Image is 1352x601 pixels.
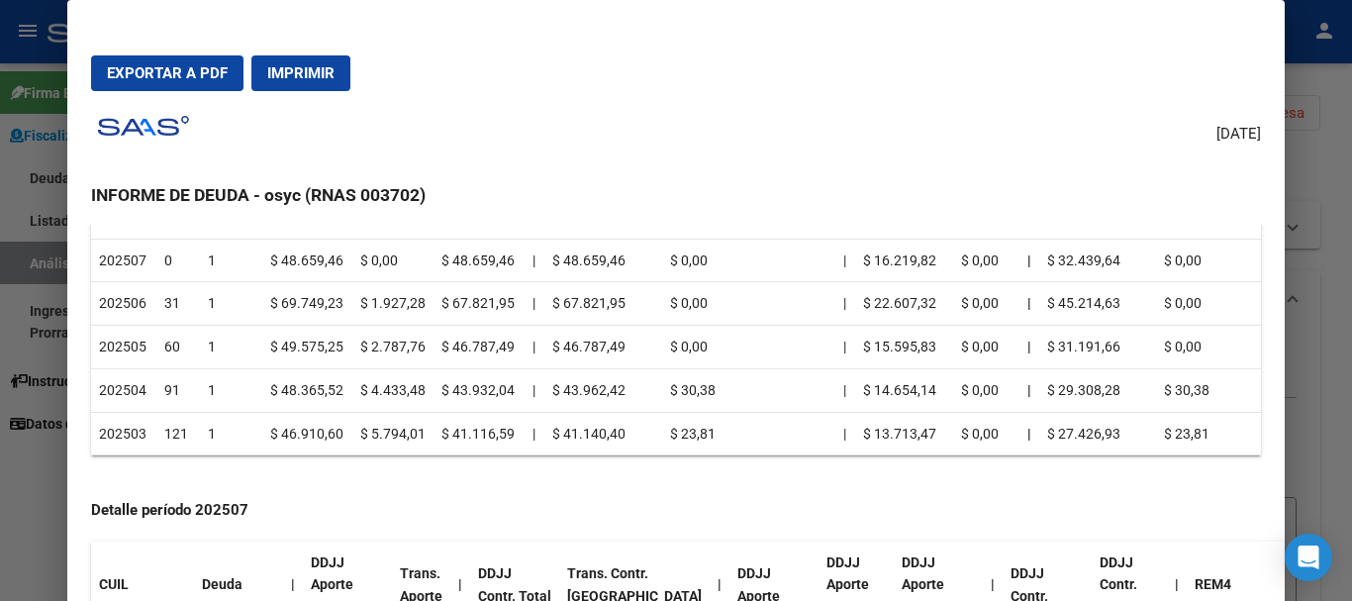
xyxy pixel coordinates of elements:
td: $ 29.308,28 [1039,368,1156,412]
td: $ 0,00 [1156,282,1261,326]
div: Open Intercom Messenger [1285,534,1332,581]
td: | [525,326,544,369]
button: Exportar a PDF [91,55,243,91]
th: | [1019,239,1039,282]
td: $ 0,00 [1156,239,1261,282]
td: | [835,282,855,326]
td: $ 4.433,48 [352,368,434,412]
td: $ 48.659,46 [544,239,662,282]
td: $ 16.219,82 [855,239,953,282]
td: $ 22.607,32 [855,282,953,326]
td: 202504 [91,368,156,412]
td: $ 67.821,95 [434,282,525,326]
td: | [835,412,855,455]
span: Exportar a PDF [107,64,228,82]
td: $ 0,00 [1156,326,1261,369]
td: $ 48.365,52 [262,368,352,412]
td: $ 1.927,28 [352,282,434,326]
td: 91 [156,368,200,412]
td: | [525,282,544,326]
td: $ 32.439,64 [1039,239,1156,282]
th: | [1019,326,1039,369]
td: $ 14.654,14 [855,368,953,412]
td: $ 0,00 [662,239,835,282]
td: $ 45.214,63 [1039,282,1156,326]
td: 121 [156,412,200,455]
td: | [525,368,544,412]
td: $ 31.191,66 [1039,326,1156,369]
td: 0 [156,239,200,282]
td: 31 [156,282,200,326]
td: $ 46.910,60 [262,412,352,455]
h3: INFORME DE DEUDA - osyc (RNAS 003702) [91,182,1260,208]
td: $ 0,00 [953,282,1019,326]
td: | [525,412,544,455]
td: $ 0,00 [662,282,835,326]
td: $ 2.787,76 [352,326,434,369]
td: 1 [200,239,262,282]
td: $ 5.794,01 [352,412,434,455]
td: $ 27.426,93 [1039,412,1156,455]
th: | [1019,282,1039,326]
td: 1 [200,368,262,412]
td: | [525,239,544,282]
td: 60 [156,326,200,369]
h4: Detalle período 202507 [91,499,1260,522]
span: Imprimir [267,64,335,82]
td: $ 0,00 [953,368,1019,412]
td: $ 43.932,04 [434,368,525,412]
td: $ 49.575,25 [262,326,352,369]
td: 202503 [91,412,156,455]
td: 202507 [91,239,156,282]
td: 1 [200,412,262,455]
td: $ 67.821,95 [544,282,662,326]
td: $ 48.659,46 [262,239,352,282]
td: 1 [200,282,262,326]
td: $ 0,00 [953,412,1019,455]
td: 202506 [91,282,156,326]
td: $ 30,38 [662,368,835,412]
button: Imprimir [251,55,350,91]
td: $ 41.140,40 [544,412,662,455]
th: | [1019,368,1039,412]
td: $ 48.659,46 [434,239,525,282]
td: $ 13.713,47 [855,412,953,455]
td: $ 0,00 [953,326,1019,369]
td: | [835,326,855,369]
td: $ 23,81 [662,412,835,455]
td: | [835,368,855,412]
td: $ 0,00 [953,239,1019,282]
td: $ 43.962,42 [544,368,662,412]
td: | [835,239,855,282]
td: $ 69.749,23 [262,282,352,326]
span: [DATE] [1216,123,1261,146]
td: $ 41.116,59 [434,412,525,455]
td: $ 0,00 [352,239,434,282]
td: $ 23,81 [1156,412,1261,455]
td: $ 30,38 [1156,368,1261,412]
td: $ 46.787,49 [434,326,525,369]
th: | [1019,412,1039,455]
td: $ 15.595,83 [855,326,953,369]
td: 1 [200,326,262,369]
td: 202505 [91,326,156,369]
td: $ 0,00 [662,326,835,369]
td: $ 46.787,49 [544,326,662,369]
